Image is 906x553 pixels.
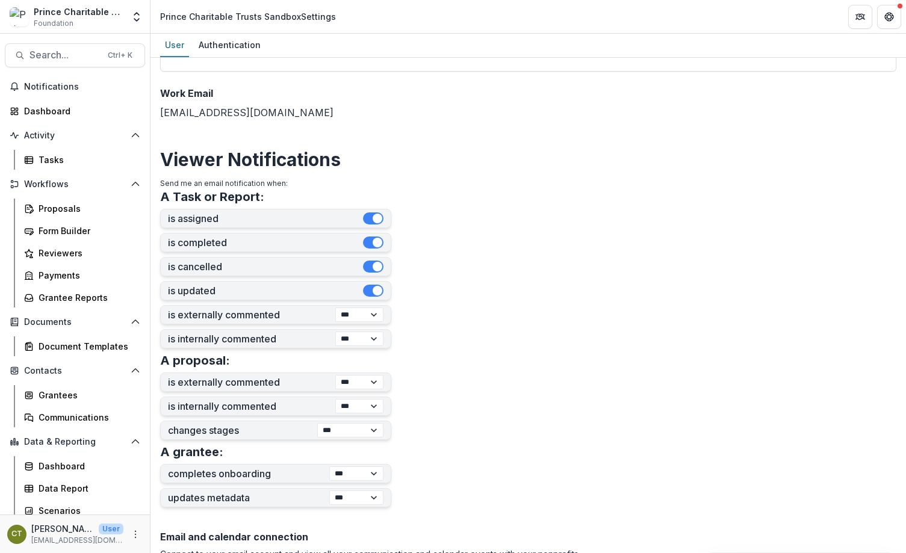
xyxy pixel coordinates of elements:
[19,385,145,405] a: Grantees
[194,34,265,57] a: Authentication
[39,482,135,495] div: Data Report
[168,425,317,436] label: changes stages
[5,126,145,145] button: Open Activity
[160,36,189,54] div: User
[39,411,135,424] div: Communications
[168,377,335,388] label: is externally commented
[19,478,145,498] a: Data Report
[168,237,363,249] label: is completed
[168,285,363,297] label: is updated
[39,202,135,215] div: Proposals
[39,340,135,353] div: Document Templates
[24,131,126,141] span: Activity
[168,213,363,224] label: is assigned
[39,389,135,401] div: Grantees
[160,190,264,204] h3: A Task or Report:
[128,527,143,542] button: More
[24,179,126,190] span: Workflows
[5,101,145,121] a: Dashboard
[39,269,135,282] div: Payments
[19,150,145,170] a: Tasks
[24,317,126,327] span: Documents
[19,288,145,307] a: Grantee Reports
[34,5,123,18] div: Prince Charitable Trusts Sandbox
[5,77,145,96] button: Notifications
[39,247,135,259] div: Reviewers
[105,49,135,62] div: Ctrl + K
[34,18,73,29] span: Foundation
[194,36,265,54] div: Authentication
[168,333,335,345] label: is internally commented
[24,437,126,447] span: Data & Reporting
[160,86,896,120] div: [EMAIL_ADDRESS][DOMAIN_NAME]
[39,224,135,237] div: Form Builder
[19,221,145,241] a: Form Builder
[168,309,335,321] label: is externally commented
[10,7,29,26] img: Prince Charitable Trusts Sandbox
[19,456,145,476] a: Dashboard
[5,432,145,451] button: Open Data & Reporting
[11,530,22,538] div: Charles Twichell
[19,265,145,285] a: Payments
[31,522,94,535] p: [PERSON_NAME]
[24,82,140,92] span: Notifications
[19,199,145,218] a: Proposals
[19,243,145,263] a: Reviewers
[39,291,135,304] div: Grantee Reports
[39,460,135,472] div: Dashboard
[29,49,101,61] span: Search...
[160,10,336,23] div: Prince Charitable Trusts Sandbox Settings
[160,353,230,368] h3: A proposal:
[168,401,335,412] label: is internally commented
[5,175,145,194] button: Open Workflows
[39,504,135,517] div: Scenarios
[128,5,145,29] button: Open entity switcher
[160,179,288,188] span: Send me an email notification when:
[39,153,135,166] div: Tasks
[155,8,341,25] nav: breadcrumb
[5,43,145,67] button: Search...
[160,531,896,543] h2: Email and calendar connection
[24,105,135,117] div: Dashboard
[848,5,872,29] button: Partners
[24,366,126,376] span: Contacts
[5,361,145,380] button: Open Contacts
[168,468,329,480] label: completes onboarding
[99,524,123,534] p: User
[160,34,189,57] a: User
[19,501,145,521] a: Scenarios
[5,312,145,332] button: Open Documents
[19,407,145,427] a: Communications
[168,261,363,273] label: is cancelled
[168,492,329,504] label: updates metadata
[160,87,213,99] span: Work Email
[31,535,123,546] p: [EMAIL_ADDRESS][DOMAIN_NAME]
[160,445,223,459] h3: A grantee:
[877,5,901,29] button: Get Help
[19,336,145,356] a: Document Templates
[160,149,896,170] h2: Viewer Notifications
